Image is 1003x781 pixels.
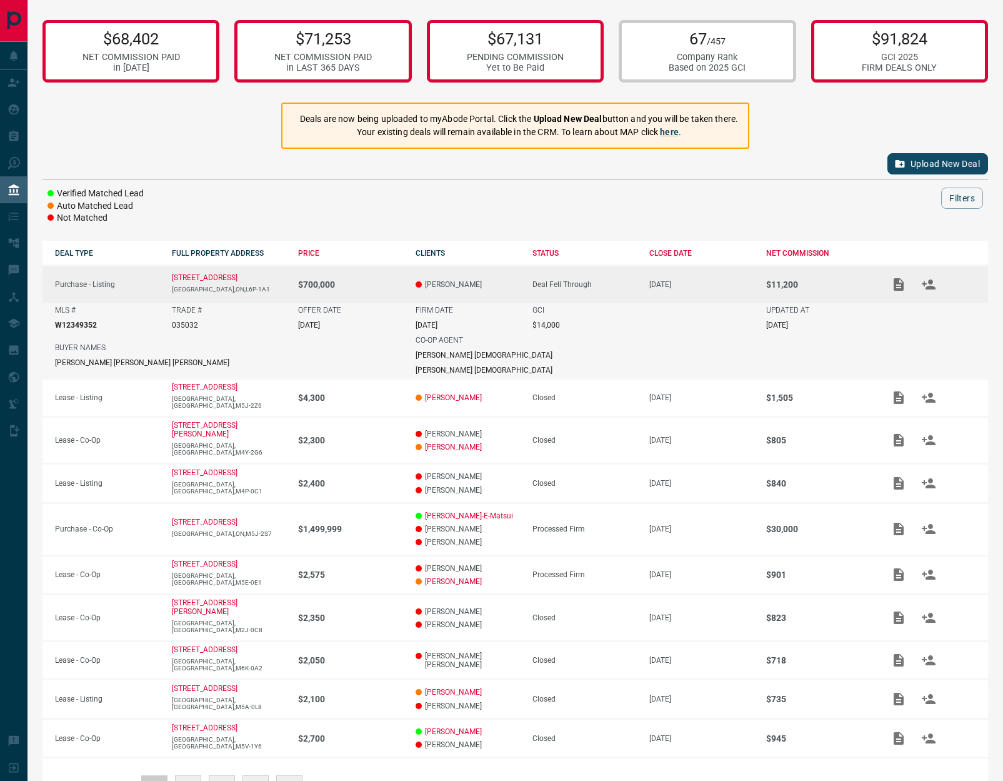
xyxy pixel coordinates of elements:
p: $2,575 [298,570,402,580]
p: [PERSON_NAME] [DEMOGRAPHIC_DATA] [416,366,552,375]
li: Verified Matched Lead [47,188,144,200]
div: Closed [532,479,637,488]
p: Deals are now being uploaded to myAbode Portal. Click the button and you will be taken there. [300,113,738,126]
p: $735 [766,694,871,704]
div: Closed [532,734,637,743]
span: Add / View Documents [884,694,914,703]
p: Lease - Co-Op [55,436,159,445]
p: [DATE] [649,656,754,665]
div: Company Rank [669,52,746,63]
strong: Upload New Deal [534,114,602,124]
p: [PERSON_NAME] [416,525,520,533]
p: $2,700 [298,733,402,743]
span: Match Clients [914,694,944,703]
div: FIRM DEALS ONLY [862,63,937,73]
a: [STREET_ADDRESS] [172,273,237,282]
a: [STREET_ADDRESS] [172,383,237,391]
div: PENDING COMMISSION [467,52,564,63]
div: PRICE [298,249,402,258]
p: $823 [766,613,871,623]
div: Deal Fell Through [532,280,637,289]
p: [STREET_ADDRESS] [172,468,237,477]
p: $30,000 [766,524,871,534]
p: [PERSON_NAME] [PERSON_NAME] [PERSON_NAME] [55,358,229,367]
p: $11,200 [766,280,871,290]
li: Not Matched [47,212,144,224]
p: [DATE] [649,734,754,743]
p: [PERSON_NAME] [DEMOGRAPHIC_DATA] [416,351,552,360]
span: Match Clients [914,435,944,444]
p: Lease - Listing [55,695,159,703]
p: [STREET_ADDRESS] [172,560,237,568]
p: [DATE] [649,695,754,703]
p: GCI [532,306,544,315]
p: $67,131 [467,29,564,48]
span: Add / View Documents [884,613,914,622]
div: Processed Firm [532,525,637,533]
p: $718 [766,655,871,665]
p: Lease - Listing [55,479,159,488]
div: in [DATE] [82,63,180,73]
p: [DATE] [649,613,754,622]
p: Lease - Co-Op [55,656,159,665]
span: Match Clients [914,280,944,288]
p: [PERSON_NAME] [416,538,520,547]
span: Add / View Documents [884,435,914,444]
p: CO-OP AGENT [416,336,463,345]
a: [STREET_ADDRESS][PERSON_NAME] [172,598,237,616]
span: Match Clients [914,393,944,401]
p: $71,253 [274,29,372,48]
span: Match Clients [914,733,944,742]
div: Processed Firm [532,570,637,579]
a: [PERSON_NAME] [425,688,482,697]
div: Closed [532,656,637,665]
div: DEAL TYPE [55,249,159,258]
div: Closed [532,613,637,622]
p: [GEOGRAPHIC_DATA],[GEOGRAPHIC_DATA],M5V-1Y6 [172,736,286,750]
p: $840 [766,478,871,488]
p: [DATE] [649,436,754,445]
div: Closed [532,695,637,703]
p: [DATE] [766,321,788,330]
p: $700,000 [298,280,402,290]
a: [STREET_ADDRESS] [172,518,237,527]
p: 67 [669,29,746,48]
p: MLS # [55,306,76,315]
p: [PERSON_NAME] [416,280,520,289]
p: [GEOGRAPHIC_DATA],[GEOGRAPHIC_DATA],M5E-0E1 [172,572,286,586]
p: $4,300 [298,393,402,403]
div: NET COMMISSION PAID [82,52,180,63]
span: Add / View Documents [884,570,914,579]
p: $1,505 [766,393,871,403]
p: OFFER DATE [298,306,341,315]
li: Auto Matched Lead [47,200,144,213]
span: Add / View Documents [884,478,914,487]
div: STATUS [532,249,637,258]
a: [PERSON_NAME] [425,727,482,736]
a: here [660,127,679,137]
p: [PERSON_NAME] [416,486,520,495]
p: 035032 [172,321,198,330]
p: [GEOGRAPHIC_DATA],[GEOGRAPHIC_DATA],M6K-0A2 [172,658,286,672]
p: [GEOGRAPHIC_DATA],[GEOGRAPHIC_DATA],M2J-0C8 [172,620,286,633]
a: [STREET_ADDRESS] [172,684,237,693]
p: $2,400 [298,478,402,488]
p: BUYER NAMES [55,343,106,352]
span: Add / View Documents [884,733,914,742]
div: Yet to Be Paid [467,63,564,73]
p: $68,402 [82,29,180,48]
p: W12349352 [55,321,97,330]
p: [DATE] [416,321,437,330]
p: $2,100 [298,694,402,704]
span: Add / View Documents [884,655,914,664]
button: Filters [941,188,983,209]
a: [STREET_ADDRESS] [172,723,237,732]
p: [PERSON_NAME] [416,607,520,616]
p: [STREET_ADDRESS][PERSON_NAME] [172,421,237,438]
p: Lease - Co-Op [55,613,159,622]
p: $2,050 [298,655,402,665]
p: UPDATED AT [766,306,809,315]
